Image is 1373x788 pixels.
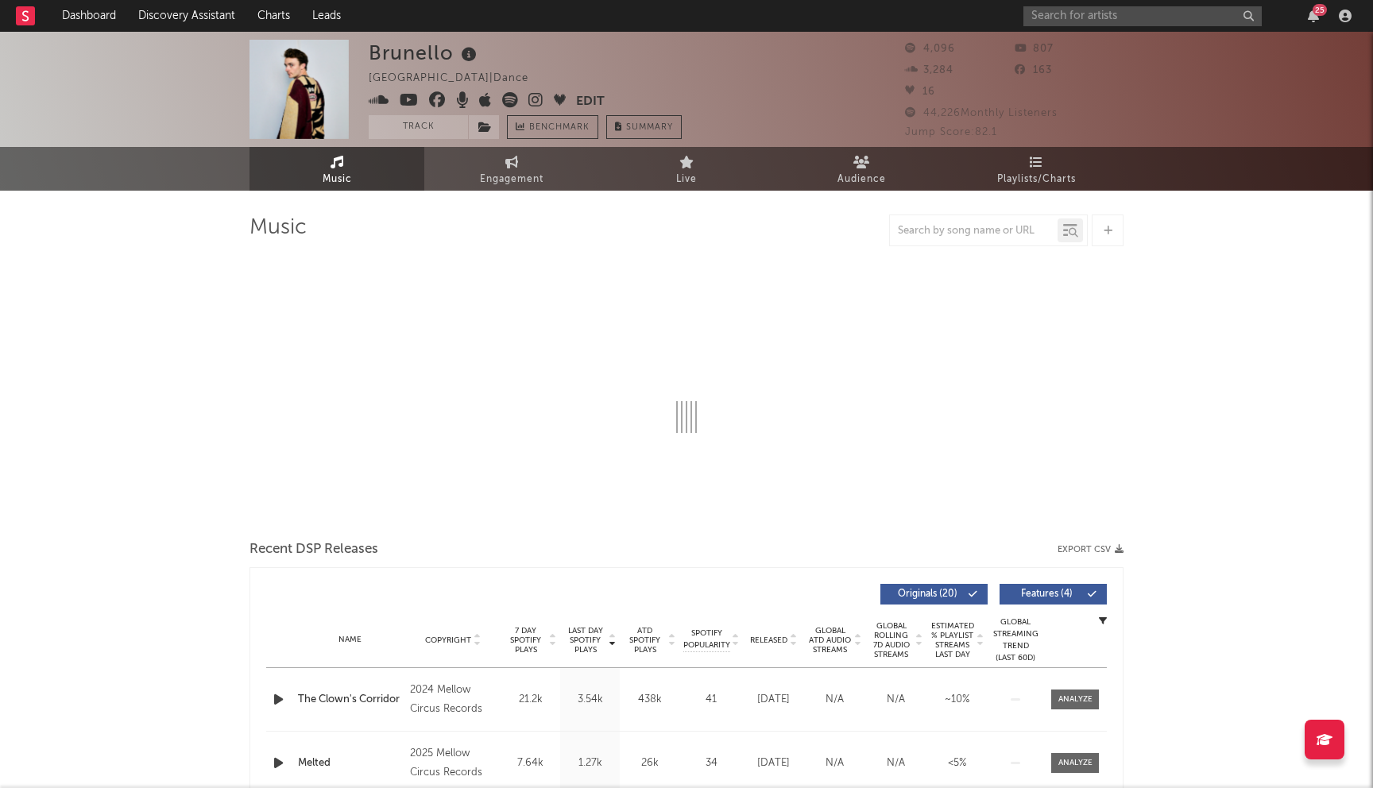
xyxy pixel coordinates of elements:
[1015,44,1054,54] span: 807
[747,755,800,771] div: [DATE]
[410,744,497,782] div: 2025 Mellow Circus Records
[869,692,922,708] div: N/A
[1313,4,1327,16] div: 25
[624,755,675,771] div: 26k
[1015,65,1052,75] span: 163
[997,170,1076,189] span: Playlists/Charts
[564,626,606,655] span: Last Day Spotify Plays
[837,170,886,189] span: Audience
[808,755,861,771] div: N/A
[624,626,666,655] span: ATD Spotify Plays
[576,92,605,112] button: Edit
[298,634,402,646] div: Name
[369,69,547,88] div: [GEOGRAPHIC_DATA] | Dance
[808,692,861,708] div: N/A
[905,44,955,54] span: 4,096
[599,147,774,191] a: Live
[869,755,922,771] div: N/A
[529,118,590,137] span: Benchmark
[323,170,352,189] span: Music
[905,65,953,75] span: 3,284
[606,115,682,139] button: Summary
[1000,584,1107,605] button: Features(4)
[505,692,556,708] div: 21.2k
[750,635,787,645] span: Released
[410,681,497,719] div: 2024 Mellow Circus Records
[905,127,997,137] span: Jump Score: 82.1
[425,635,471,645] span: Copyright
[1023,6,1262,26] input: Search for artists
[1308,10,1319,22] button: 25
[683,755,739,771] div: 34
[930,755,984,771] div: <5%
[1010,589,1083,599] span: Features ( 4 )
[369,115,468,139] button: Track
[564,755,616,771] div: 1.27k
[505,626,547,655] span: 7 Day Spotify Plays
[890,225,1058,238] input: Search by song name or URL
[480,170,543,189] span: Engagement
[891,589,964,599] span: Originals ( 20 )
[507,115,598,139] a: Benchmark
[249,147,424,191] a: Music
[1058,545,1124,554] button: Export CSV
[298,692,402,708] a: The Clown's Corridor
[683,628,730,651] span: Spotify Popularity
[808,626,852,655] span: Global ATD Audio Streams
[249,540,378,559] span: Recent DSP Releases
[905,108,1058,118] span: 44,226 Monthly Listeners
[298,755,402,771] a: Melted
[369,40,481,66] div: Brunello
[683,692,739,708] div: 41
[424,147,599,191] a: Engagement
[930,692,984,708] div: ~ 10 %
[992,616,1039,664] div: Global Streaming Trend (Last 60D)
[905,87,935,97] span: 16
[505,755,556,771] div: 7.64k
[880,584,988,605] button: Originals(20)
[747,692,800,708] div: [DATE]
[676,170,697,189] span: Live
[930,621,974,659] span: Estimated % Playlist Streams Last Day
[624,692,675,708] div: 438k
[869,621,913,659] span: Global Rolling 7D Audio Streams
[626,123,673,132] span: Summary
[949,147,1124,191] a: Playlists/Charts
[564,692,616,708] div: 3.54k
[774,147,949,191] a: Audience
